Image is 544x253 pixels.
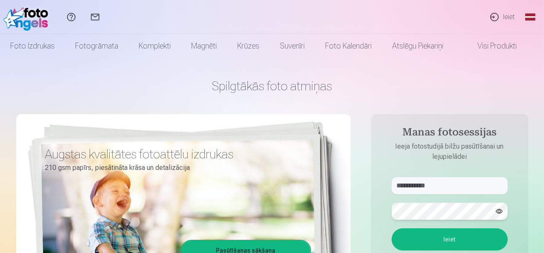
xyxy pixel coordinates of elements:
[454,34,527,58] a: Visi produkti
[392,228,508,250] button: Ieiet
[65,34,128,58] a: Fotogrāmata
[45,147,305,162] h3: Augstas kvalitātes fotoattēlu izdrukas
[128,34,181,58] a: Komplekti
[382,34,454,58] a: Atslēgu piekariņi
[383,141,516,162] p: Ieeja fotostudijā bilžu pasūtīšanai un lejupielādei
[181,34,227,58] a: Magnēti
[383,126,516,141] h4: Manas fotosessijas
[227,34,270,58] a: Krūzes
[45,162,305,174] p: 210 gsm papīrs, piesātināta krāsa un detalizācija
[16,78,528,94] h1: Spilgtākās foto atmiņas
[270,34,315,58] a: Suvenīri
[3,3,52,31] img: /fa1
[315,34,382,58] a: Foto kalendāri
